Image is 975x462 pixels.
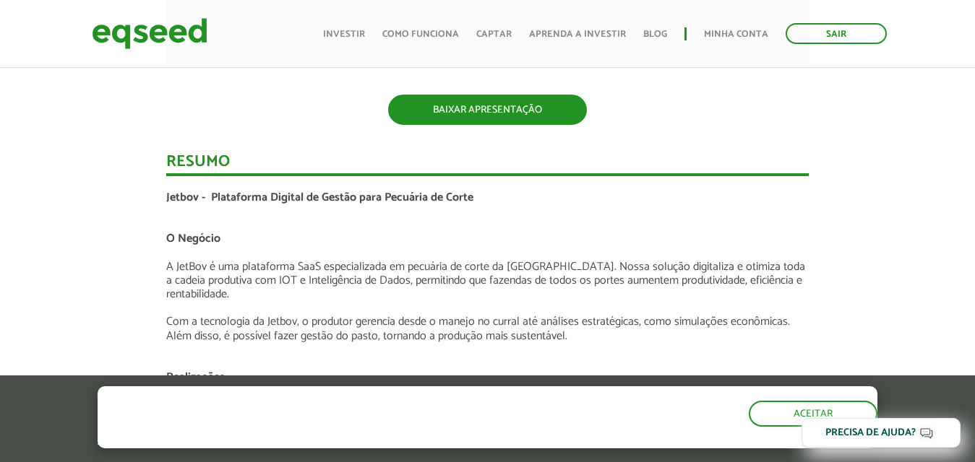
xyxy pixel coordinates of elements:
p: A JetBov é uma plataforma SaaS especializada em pecuária de corte da [GEOGRAPHIC_DATA]. Nossa sol... [166,260,809,302]
h5: O site da EqSeed utiliza cookies para melhorar sua navegação. [98,386,566,431]
div: Resumo [166,154,809,176]
a: Aprenda a investir [529,30,626,39]
button: Aceitar [749,401,877,427]
a: política de privacidade e de cookies [288,436,455,448]
a: Minha conta [704,30,768,39]
span: Jetbov - Plataforma Digital de Gestão para Pecuária de Corte [166,188,473,207]
p: Ao clicar em "aceitar", você aceita nossa . [98,435,566,448]
a: Sair [786,23,887,44]
a: Como funciona [382,30,459,39]
span: O Negócio [166,229,220,248]
a: Captar [476,30,512,39]
p: Com a tecnologia da Jetbov, o produtor gerencia desde o manejo no curral até análises estratégica... [166,315,809,342]
a: Investir [323,30,365,39]
a: Blog [643,30,667,39]
span: Realizações [166,367,225,387]
a: BAIXAR APRESENTAÇÃO [388,95,587,125]
img: EqSeed [92,14,207,53]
